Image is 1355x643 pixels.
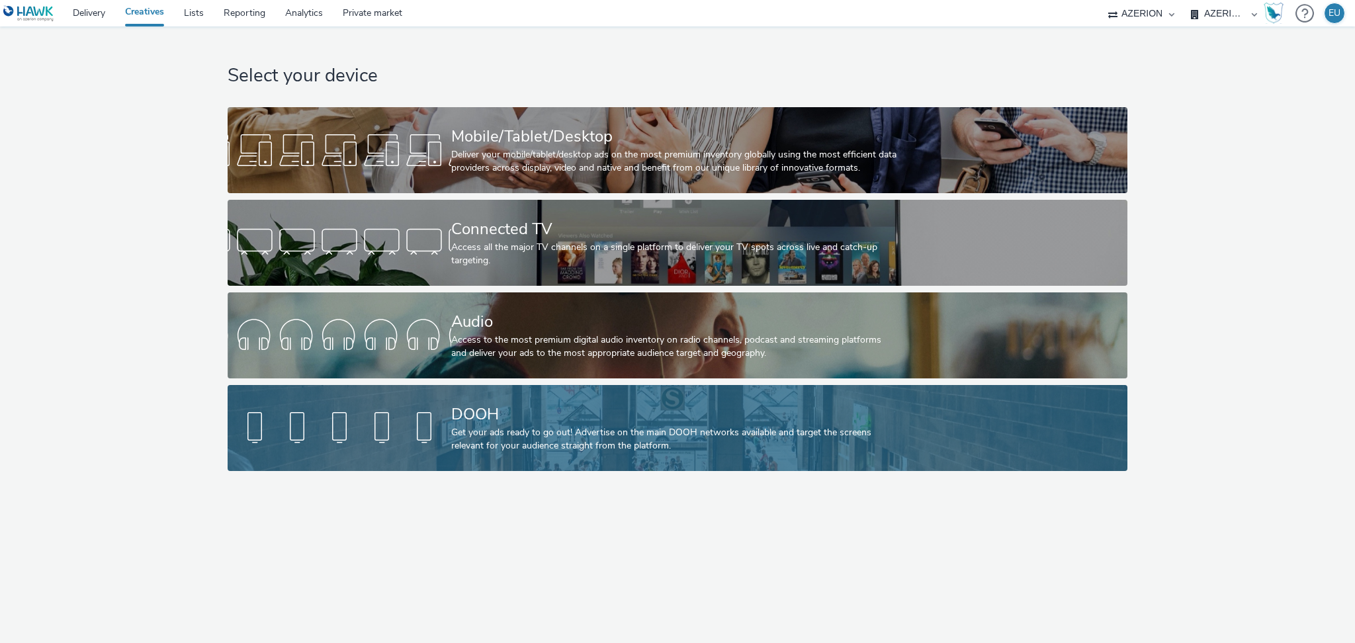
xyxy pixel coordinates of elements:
a: DOOHGet your ads ready to go out! Advertise on the main DOOH networks available and target the sc... [228,385,1128,471]
a: AudioAccess to the most premium digital audio inventory on radio channels, podcast and streaming ... [228,292,1128,378]
div: Mobile/Tablet/Desktop [451,125,898,148]
a: Connected TVAccess all the major TV channels on a single platform to deliver your TV spots across... [228,200,1128,286]
div: Audio [451,310,898,333]
img: undefined Logo [3,5,54,22]
h1: Select your device [228,64,1128,89]
div: Deliver your mobile/tablet/desktop ads on the most premium inventory globally using the most effi... [451,148,898,175]
div: EU [1329,3,1340,23]
div: Access to the most premium digital audio inventory on radio channels, podcast and streaming platf... [451,333,898,361]
a: Hawk Academy [1264,3,1289,24]
div: Get your ads ready to go out! Advertise on the main DOOH networks available and target the screen... [451,426,898,453]
img: Hawk Academy [1264,3,1284,24]
div: Connected TV [451,218,898,241]
div: DOOH [451,403,898,426]
div: Access all the major TV channels on a single platform to deliver your TV spots across live and ca... [451,241,898,268]
a: Mobile/Tablet/DesktopDeliver your mobile/tablet/desktop ads on the most premium inventory globall... [228,107,1128,193]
